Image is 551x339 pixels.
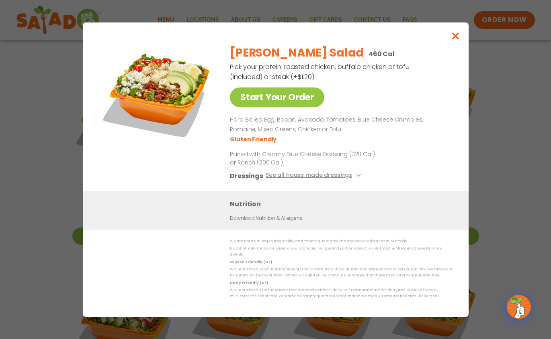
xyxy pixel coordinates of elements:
[265,171,363,181] button: See all house made dressings
[230,199,457,209] h3: Nutrition
[230,238,453,244] p: We are not an allergen free facility and cannot guarantee the absence of allergens in our foods.
[230,214,302,222] a: Download Nutrition & Allergens
[369,49,395,59] p: 460 Cal
[230,115,449,134] p: Hard Boiled Egg, Bacon, Avocado, Tomatoes, Blue Cheese Crumbles, Romaine, Mixed Greens, Chicken o...
[101,39,213,151] img: Featured product photo for Cobb Salad
[230,246,453,258] p: Nutrition information is based on our standard recipes and portion sizes. Click Nutrition & Aller...
[230,62,411,82] p: Pick your protein: roasted chicken, buffalo chicken or tofu (included) or steak (+$1.20)
[230,280,268,285] strong: Dairy Friendly (DF)
[230,45,364,61] h2: [PERSON_NAME] Salad
[230,150,379,166] p: Paired with Creamy Blue Cheese Dressing (320 Cal) or Ranch (200 Cal)
[230,87,324,107] a: Start Your Order
[230,135,278,143] li: Gluten Friendly
[230,171,263,181] h3: Dressings
[508,296,530,318] img: wpChatIcon
[230,266,453,279] p: While our menu includes ingredients that are made without gluten, our restaurants are not gluten ...
[230,259,272,264] strong: Gluten Friendly (GF)
[442,22,468,49] button: Close modal
[230,287,453,300] p: While our menu includes foods that are made without dairy, our restaurants are not dairy free. We...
